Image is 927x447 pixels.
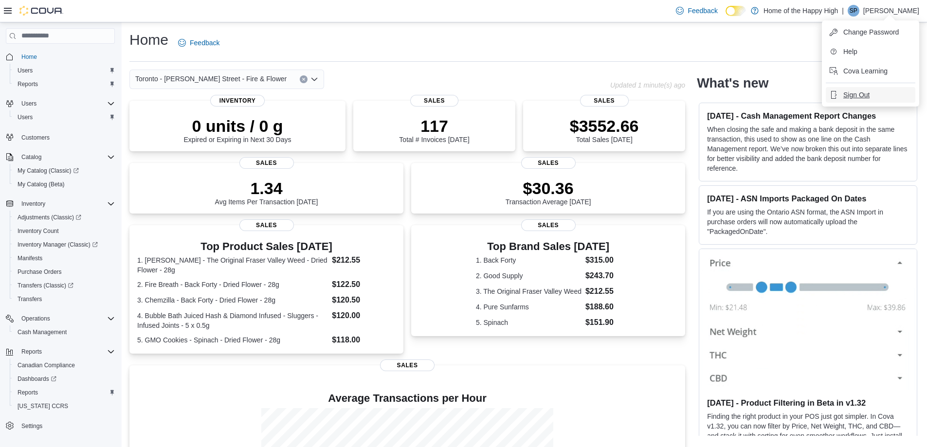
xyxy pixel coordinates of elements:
span: Settings [21,422,42,430]
a: Reports [14,78,42,90]
span: Sales [580,95,629,107]
dd: $188.60 [585,301,620,313]
a: Canadian Compliance [14,359,79,371]
span: Inventory [21,200,45,208]
span: My Catalog (Beta) [18,180,65,188]
span: Home [21,53,37,61]
dt: 4. Pure Sunfarms [476,302,582,312]
span: Purchase Orders [14,266,115,278]
div: Transaction Average [DATE] [506,179,591,206]
button: Reports [2,345,119,358]
p: | [842,5,844,17]
dt: 1. Back Forty [476,255,582,265]
span: Transfers [18,295,42,303]
span: Feedback [190,38,219,48]
span: Manifests [18,254,42,262]
div: Expired or Expiring in Next 30 Days [184,116,291,143]
button: Open list of options [310,75,318,83]
div: Steven Pike [848,5,859,17]
span: Users [14,65,115,76]
span: Users [18,113,33,121]
a: Cash Management [14,326,71,338]
span: Washington CCRS [14,400,115,412]
span: Operations [18,313,115,324]
span: My Catalog (Classic) [14,165,115,177]
span: Sales [239,219,294,231]
button: Home [2,50,119,64]
a: My Catalog (Beta) [14,179,69,190]
div: Total Sales [DATE] [570,116,639,143]
dd: $212.55 [585,286,620,297]
button: Cova Learning [826,63,915,79]
span: Help [843,47,857,56]
span: Reports [21,348,42,356]
p: Home of the Happy High [763,5,838,17]
p: 117 [399,116,469,136]
span: Home [18,51,115,63]
a: Purchase Orders [14,266,66,278]
button: Reports [10,77,119,91]
span: Reports [18,80,38,88]
dt: 3. The Original Fraser Valley Weed [476,286,582,296]
span: Sales [521,157,576,169]
h1: Home [129,30,168,50]
p: [PERSON_NAME] [863,5,919,17]
a: Inventory Manager (Classic) [10,238,119,251]
button: Users [10,110,119,124]
span: Customers [18,131,115,143]
dd: $118.00 [332,334,396,346]
a: Transfers [14,293,46,305]
img: Cova [19,6,63,16]
button: Inventory Count [10,224,119,238]
button: Settings [2,419,119,433]
button: Users [10,64,119,77]
span: Users [21,100,36,107]
dt: 2. Fire Breath - Back Forty - Dried Flower - 28g [137,280,328,289]
span: Inventory Manager (Classic) [18,241,98,249]
span: Change Password [843,27,899,37]
button: [US_STATE] CCRS [10,399,119,413]
button: Operations [2,312,119,325]
dd: $151.90 [585,317,620,328]
span: Transfers (Classic) [14,280,115,291]
p: 0 units / 0 g [184,116,291,136]
button: Inventory [2,197,119,211]
p: $3552.66 [570,116,639,136]
button: Help [826,44,915,59]
dd: $212.55 [332,254,396,266]
h3: [DATE] - Cash Management Report Changes [707,111,909,121]
button: Operations [18,313,54,324]
span: SP [850,5,857,17]
input: Dark Mode [726,6,746,16]
span: Dashboards [14,373,115,385]
span: Manifests [14,252,115,264]
dd: $120.00 [332,310,396,322]
span: Canadian Compliance [18,361,75,369]
div: Total # Invoices [DATE] [399,116,469,143]
a: Transfers (Classic) [14,280,77,291]
span: Inventory [18,198,115,210]
h3: Top Brand Sales [DATE] [476,241,620,252]
p: 1.34 [215,179,318,198]
span: Users [18,67,33,74]
a: Manifests [14,252,46,264]
a: My Catalog (Classic) [10,164,119,178]
button: Customers [2,130,119,144]
span: Canadian Compliance [14,359,115,371]
h3: [DATE] - ASN Imports Packaged On Dates [707,194,909,203]
dd: $243.70 [585,270,620,282]
dt: 1. [PERSON_NAME] - The Original Fraser Valley Weed - Dried Flower - 28g [137,255,328,275]
a: [US_STATE] CCRS [14,400,72,412]
nav: Complex example [6,46,115,444]
span: Reports [18,346,115,358]
a: Feedback [174,33,223,53]
span: Inventory Count [14,225,115,237]
button: Reports [10,386,119,399]
span: Inventory Manager (Classic) [14,239,115,250]
dt: 5. GMO Cookies - Spinach - Dried Flower - 28g [137,335,328,345]
span: My Catalog (Beta) [14,179,115,190]
span: [US_STATE] CCRS [18,402,68,410]
span: Catalog [21,153,41,161]
span: Feedback [688,6,717,16]
span: Users [18,98,115,109]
